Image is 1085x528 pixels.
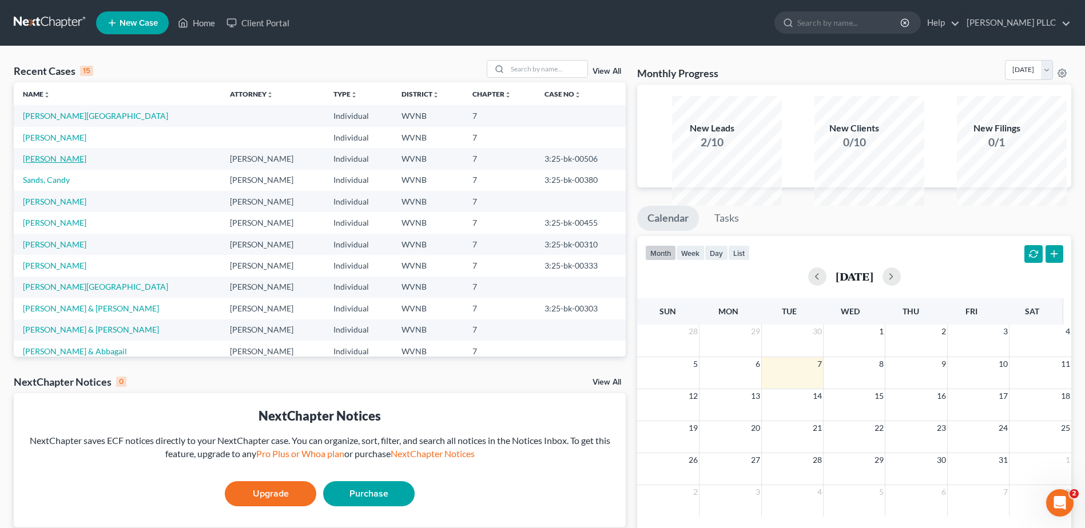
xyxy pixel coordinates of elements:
div: NextChapter Notices [23,407,617,425]
a: [PERSON_NAME] [23,133,86,142]
a: View All [593,378,621,386]
div: New Filings [957,122,1037,135]
div: 0 [116,377,126,387]
td: [PERSON_NAME] [221,319,324,341]
td: 7 [463,277,536,298]
td: 7 [463,319,536,341]
span: 20 [750,421,761,435]
td: 7 [463,234,536,255]
span: 10 [997,357,1009,371]
td: [PERSON_NAME] [221,255,324,276]
a: Case Nounfold_more [545,90,581,98]
span: 2 [1070,489,1079,498]
span: 30 [812,325,823,338]
span: 8 [878,357,885,371]
td: [PERSON_NAME] [221,212,324,233]
div: 15 [80,66,93,76]
a: Districtunfold_more [402,90,439,98]
span: 22 [873,421,885,435]
span: 29 [873,453,885,467]
td: 7 [463,341,536,362]
td: [PERSON_NAME] [221,148,324,169]
td: Individual [324,170,392,191]
td: Individual [324,105,392,126]
i: unfold_more [43,91,50,98]
td: 3:25-bk-00310 [535,234,626,255]
td: WVNB [392,212,463,233]
td: Individual [324,212,392,233]
span: 1 [1064,453,1071,467]
i: unfold_more [267,91,273,98]
span: 12 [687,389,699,403]
td: 7 [463,298,536,319]
span: 3 [754,485,761,499]
span: 6 [754,357,761,371]
div: New Leads [672,122,752,135]
td: 7 [463,148,536,169]
td: 3:25-bk-00303 [535,298,626,319]
td: WVNB [392,105,463,126]
span: 1 [878,325,885,338]
a: [PERSON_NAME] [23,239,86,249]
span: 29 [750,325,761,338]
span: 25 [1060,421,1071,435]
span: Mon [718,306,738,316]
span: 6 [940,485,947,499]
h2: [DATE] [836,270,873,282]
span: 2 [940,325,947,338]
span: 4 [816,485,823,499]
a: [PERSON_NAME] & Abbagail [23,346,127,356]
span: 28 [812,453,823,467]
span: 5 [878,485,885,499]
td: 7 [463,212,536,233]
td: WVNB [392,319,463,341]
span: 8 [1064,485,1071,499]
td: WVNB [392,127,463,148]
a: Pro Plus or Whoa plan [256,448,344,459]
td: 3:25-bk-00333 [535,255,626,276]
span: 7 [1002,485,1009,499]
a: [PERSON_NAME] & [PERSON_NAME] [23,325,159,334]
td: WVNB [392,234,463,255]
td: Individual [324,127,392,148]
td: 3:25-bk-00380 [535,170,626,191]
span: 16 [936,389,947,403]
td: Individual [324,298,392,319]
a: [PERSON_NAME] [23,197,86,206]
div: Recent Cases [14,64,93,78]
td: Individual [324,148,392,169]
i: unfold_more [504,91,511,98]
td: Individual [324,319,392,341]
span: 9 [940,357,947,371]
td: 7 [463,105,536,126]
span: New Case [120,19,158,27]
h3: Monthly Progress [637,66,718,80]
a: Sands, Candy [23,175,70,185]
button: list [728,245,750,261]
i: unfold_more [574,91,581,98]
span: 28 [687,325,699,338]
span: 31 [997,453,1009,467]
span: 5 [692,357,699,371]
span: 3 [1002,325,1009,338]
span: 14 [812,389,823,403]
td: WVNB [392,298,463,319]
a: [PERSON_NAME][GEOGRAPHIC_DATA] [23,111,168,121]
td: Individual [324,277,392,298]
span: 23 [936,421,947,435]
span: 7 [816,357,823,371]
td: [PERSON_NAME] [221,234,324,255]
a: Purchase [323,481,415,506]
td: WVNB [392,191,463,212]
input: Search by name... [797,12,902,33]
div: 0/1 [957,134,1037,150]
td: 3:25-bk-00455 [535,212,626,233]
td: [PERSON_NAME] [221,170,324,191]
div: NextChapter Notices [14,375,126,389]
span: Tue [782,306,797,316]
i: unfold_more [351,91,357,98]
a: Tasks [704,206,749,231]
span: 4 [1064,325,1071,338]
a: View All [593,67,621,75]
td: Individual [324,255,392,276]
